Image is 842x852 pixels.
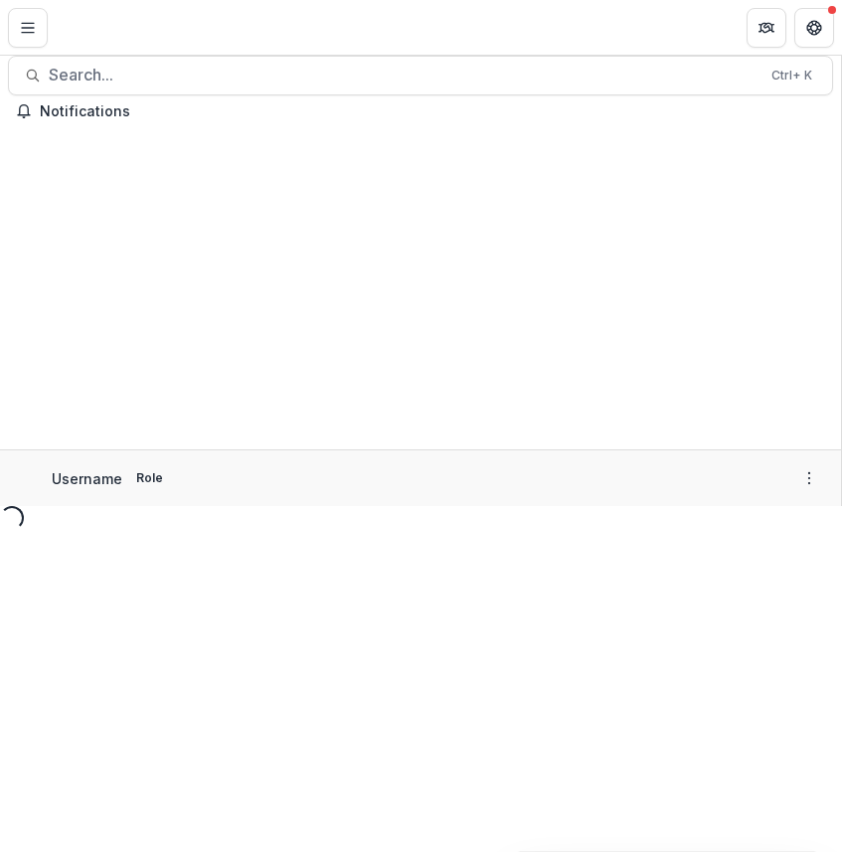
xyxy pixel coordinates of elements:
button: Partners [747,8,786,48]
button: More [797,466,821,490]
button: Search... [8,56,833,95]
span: Notifications [40,103,825,120]
p: Username [52,468,122,489]
p: Role [130,469,169,487]
button: Get Help [794,8,834,48]
button: Notifications [8,95,833,127]
span: Search... [49,66,759,85]
div: Ctrl + K [767,65,816,86]
button: Toggle Menu [8,8,48,48]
